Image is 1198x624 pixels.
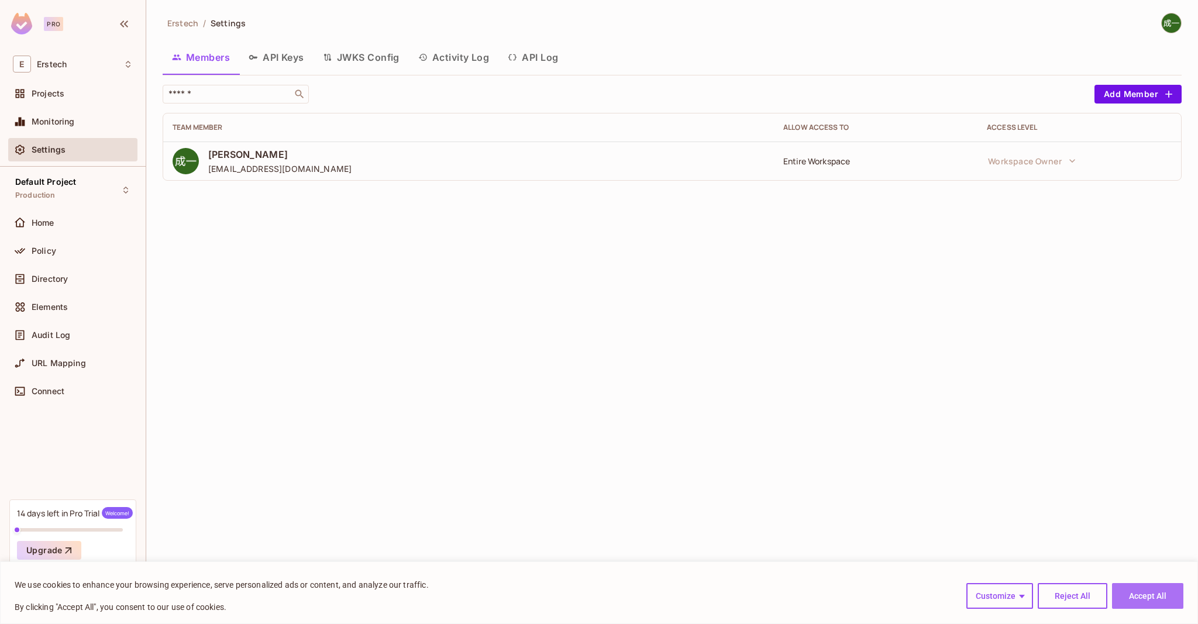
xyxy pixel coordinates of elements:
[314,43,409,72] button: JWKS Config
[32,145,66,154] span: Settings
[32,218,54,227] span: Home
[1162,13,1181,33] img: 新井成一
[982,149,1082,173] button: Workspace Owner
[208,163,352,174] span: [EMAIL_ADDRESS][DOMAIN_NAME]
[17,507,133,519] div: 14 days left in Pro Trial
[173,148,199,174] img: ACg8ocLVO8n0BDtNwNjIavWKo8vWHTfx6z3ktJDldtm3WS-DefKO0g=s96-c
[15,191,56,200] span: Production
[15,177,76,187] span: Default Project
[37,60,67,69] span: Workspace: Erstech
[203,18,206,29] li: /
[409,43,499,72] button: Activity Log
[32,274,68,284] span: Directory
[32,302,68,312] span: Elements
[15,578,429,592] p: We use cookies to enhance your browsing experience, serve personalized ads or content, and analyz...
[498,43,567,72] button: API Log
[102,507,133,519] span: Welcome!
[11,13,32,35] img: SReyMgAAAABJRU5ErkJggg==
[32,246,56,256] span: Policy
[173,123,765,132] div: Team Member
[783,156,968,167] div: Entire Workspace
[783,123,968,132] div: Allow Access to
[15,600,429,614] p: By clicking "Accept All", you consent to our use of cookies.
[239,43,314,72] button: API Keys
[32,387,64,396] span: Connect
[17,541,81,560] button: Upgrade
[211,18,246,29] span: Settings
[32,358,86,368] span: URL Mapping
[163,43,239,72] button: Members
[32,117,75,126] span: Monitoring
[966,583,1033,609] button: Customize
[32,330,70,340] span: Audit Log
[32,89,64,98] span: Projects
[1094,85,1182,104] button: Add Member
[987,123,1172,132] div: Access Level
[167,18,198,29] span: Erstech
[1038,583,1107,609] button: Reject All
[1112,583,1183,609] button: Accept All
[13,56,31,73] span: E
[44,17,63,31] div: Pro
[208,148,352,161] span: [PERSON_NAME]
